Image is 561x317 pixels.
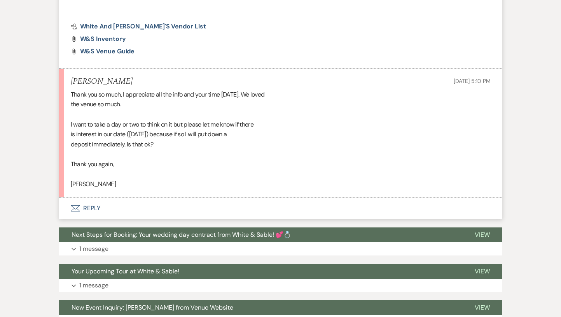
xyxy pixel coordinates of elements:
span: Next Steps for Booking: Your wedding day contract from White & Sable! 💕💍 [72,231,291,239]
p: 1 message [79,280,108,291]
button: 1 message [59,242,502,255]
h5: [PERSON_NAME] [71,77,133,86]
div: Thank you so much, I appreciate all the info and your time [DATE]. We loved the venue so much. I ... [71,90,491,189]
a: W&S Venue Guide [80,48,135,55]
span: W&S Venue Guide [80,47,135,55]
span: W&S Inventory [80,35,126,43]
span: White and [PERSON_NAME]'s Vendor List [80,22,206,30]
span: View [475,231,490,239]
button: View [462,300,502,315]
span: Your Upcoming Tour at White & Sable! [72,267,179,275]
span: New Event Inquiry: [PERSON_NAME] from Venue Website [72,303,233,312]
span: [DATE] 5:10 PM [454,77,490,85]
span: View [475,303,490,312]
p: 1 message [79,244,108,254]
button: View [462,264,502,279]
button: 1 message [59,279,502,292]
button: New Event Inquiry: [PERSON_NAME] from Venue Website [59,300,462,315]
button: Your Upcoming Tour at White & Sable! [59,264,462,279]
button: View [462,227,502,242]
span: View [475,267,490,275]
a: W&S Inventory [80,36,126,42]
button: Reply [59,197,502,219]
button: Next Steps for Booking: Your wedding day contract from White & Sable! 💕💍 [59,227,462,242]
a: White and [PERSON_NAME]'s Vendor List [71,23,206,30]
